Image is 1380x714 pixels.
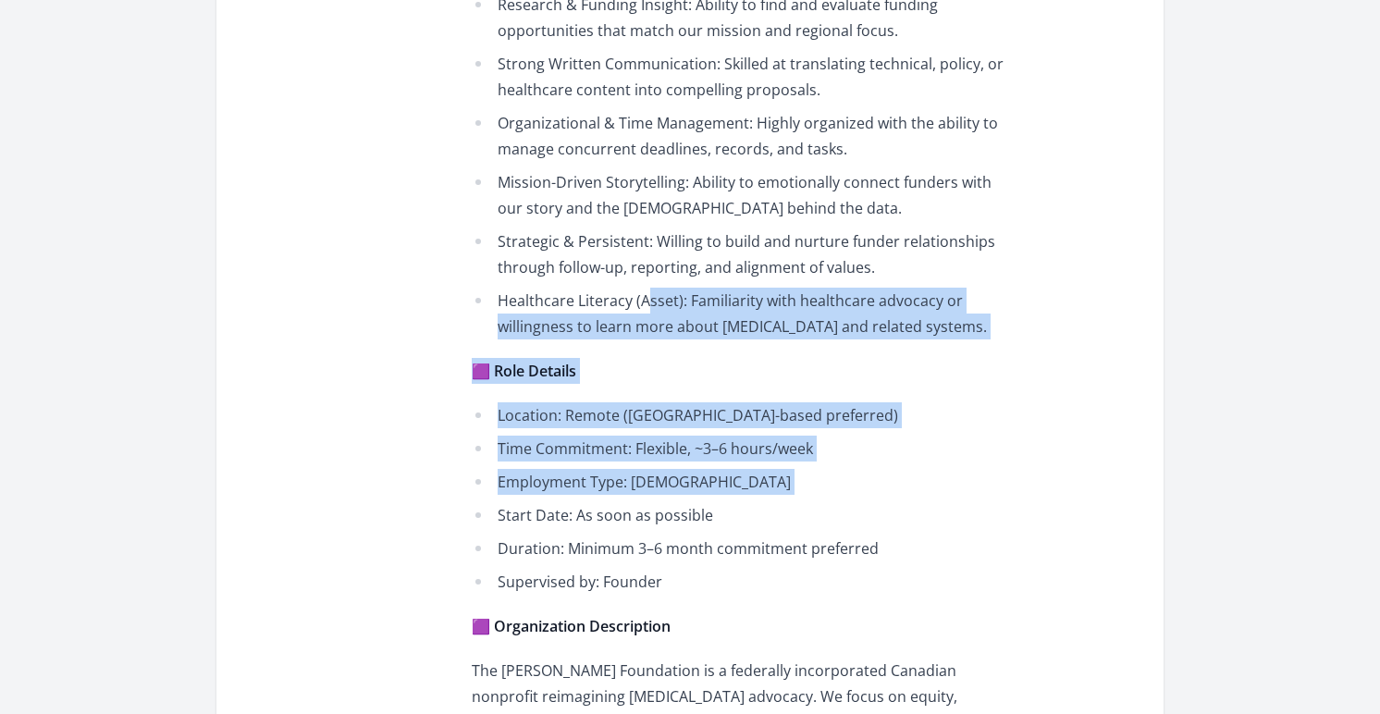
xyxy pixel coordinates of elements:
li: Location: Remote ([GEOGRAPHIC_DATA]-based preferred) [472,402,1013,428]
li: Strong Written Communication: Skilled at translating technical, policy, or healthcare content int... [472,51,1013,103]
li: Supervised by: Founder [472,569,1013,595]
strong: 🟪 Role Details [472,361,576,381]
li: Time Commitment: Flexible, ~3–6 hours/week [472,436,1013,462]
li: Organizational & Time Management: Highly organized with the ability to manage concurrent deadline... [472,110,1013,162]
li: Mission-Driven Storytelling: Ability to emotionally connect funders with our story and the [DEMOG... [472,169,1013,221]
li: Healthcare Literacy (Asset): Familiarity with healthcare advocacy or willingness to learn more ab... [472,288,1013,339]
strong: 🟪 Organization Description [472,616,671,636]
li: Strategic & Persistent: Willing to build and nurture funder relationships through follow-up, repo... [472,228,1013,280]
li: Start Date: As soon as possible [472,502,1013,528]
li: Employment Type: [DEMOGRAPHIC_DATA] [472,469,1013,495]
li: Duration: Minimum 3–6 month commitment preferred [472,535,1013,561]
